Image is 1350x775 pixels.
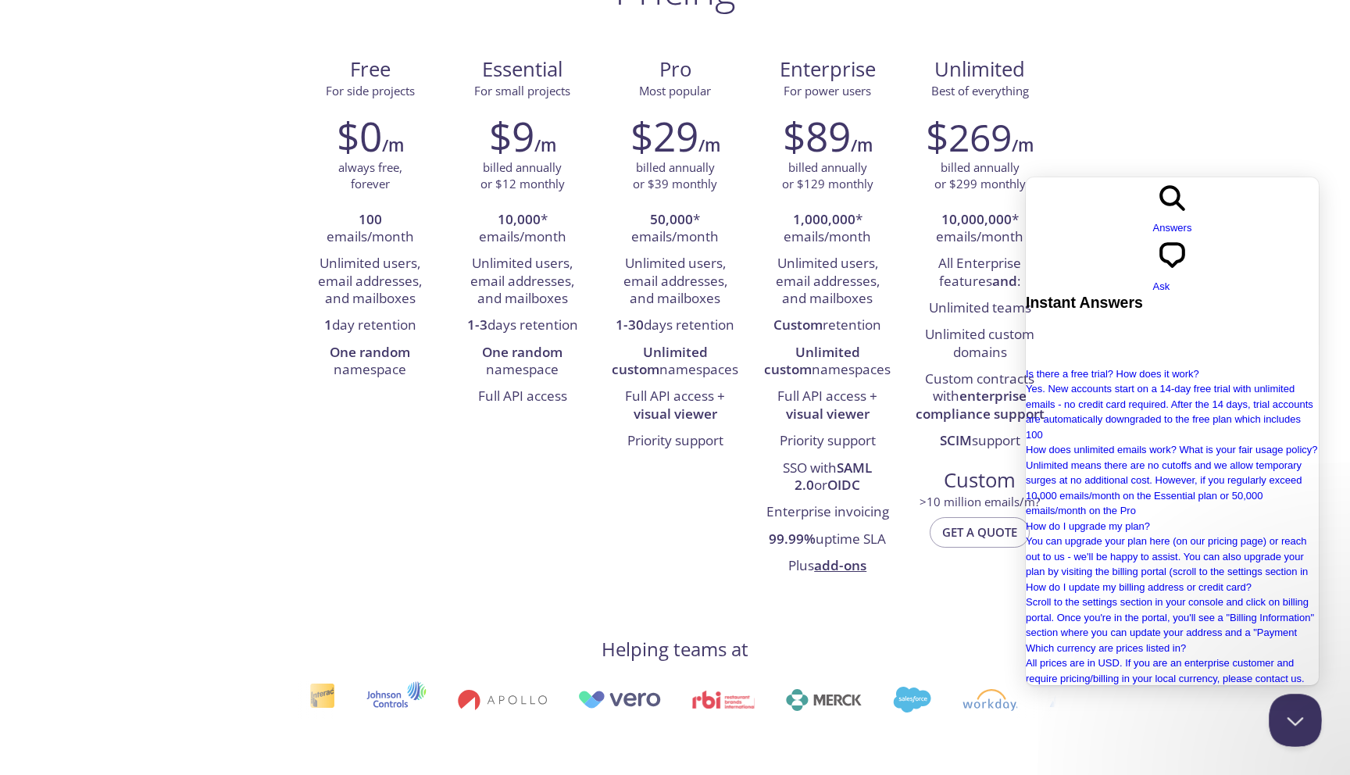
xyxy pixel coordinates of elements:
li: SSO with or [763,455,892,500]
h6: /m [382,132,404,159]
li: Unlimited users, email addresses, and mailboxes [610,251,739,312]
li: * emails/month [763,207,892,252]
span: Free [306,56,434,83]
h4: Helping teams at [602,637,748,662]
strong: 1-3 [467,316,487,334]
strong: 1,000,000 [793,210,855,228]
strong: visual viewer [786,405,870,423]
strong: Unlimited custom [764,343,860,378]
li: Full API access [458,384,587,410]
iframe: Help Scout Beacon - Live Chat, Contact Form, and Knowledge Base [1026,177,1319,685]
strong: enterprise compliance support [916,387,1045,422]
li: Priority support [763,428,892,455]
strong: 1-30 [616,316,644,334]
strong: Custom [773,316,823,334]
h6: /m [851,132,873,159]
span: Unlimited [934,55,1025,83]
li: Unlimited users, email addresses, and mailboxes [763,251,892,312]
strong: visual viewer [634,405,717,423]
iframe: Help Scout Beacon - Close [1269,694,1322,747]
span: Best of everything [931,83,1029,98]
strong: OIDC [827,476,860,494]
li: support [916,428,1045,455]
h2: $9 [489,112,534,159]
p: always free, forever [338,159,402,193]
span: Pro [611,56,738,83]
li: retention [763,312,892,339]
li: emails/month [305,207,434,252]
strong: One random [330,343,410,361]
li: * emails/month [916,207,1045,252]
li: namespaces [610,340,739,384]
span: Essential [459,56,586,83]
strong: 50,000 [650,210,693,228]
strong: SCIM [940,431,972,449]
li: days retention [610,312,739,339]
strong: SAML 2.0 [795,459,872,494]
li: Full API access + [610,384,739,428]
li: Enterprise invoicing [763,499,892,526]
span: Get a quote [942,522,1017,542]
li: Plus [763,553,892,580]
li: Unlimited custom domains [916,322,1045,366]
li: All Enterprise features : [916,251,1045,295]
span: For power users [784,83,871,98]
li: * emails/month [458,207,587,252]
h2: $29 [630,112,698,159]
img: workday [960,689,1016,711]
strong: 10,000 [498,210,541,228]
span: Most popular [639,83,711,98]
strong: 100 [359,210,382,228]
p: billed annually or $39 monthly [633,159,717,193]
h6: /m [1012,132,1034,159]
li: Full API access + [763,384,892,428]
img: apollo [455,689,545,711]
strong: 10,000,000 [941,210,1012,228]
p: billed annually or $299 monthly [934,159,1026,193]
span: Custom [916,467,1044,494]
li: * emails/month [610,207,739,252]
li: namespaces [763,340,892,384]
h2: $0 [337,112,382,159]
h6: /m [534,132,556,159]
li: day retention [305,312,434,339]
button: Get a quote [930,517,1030,547]
li: days retention [458,312,587,339]
h2: $ [926,112,1012,159]
li: namespace [458,340,587,384]
strong: Unlimited custom [612,343,708,378]
strong: 1 [324,316,332,334]
li: Unlimited teams [916,295,1045,322]
span: > 10 million emails/m? [920,494,1040,509]
p: billed annually or $12 monthly [480,159,565,193]
p: billed annually or $129 monthly [782,159,873,193]
span: 269 [948,112,1012,162]
strong: One random [482,343,562,361]
span: For small projects [474,83,570,98]
li: Unlimited users, email addresses, and mailboxes [305,251,434,312]
img: rbi [690,691,753,709]
strong: and [992,272,1017,290]
li: Unlimited users, email addresses, and mailboxes [458,251,587,312]
h2: $89 [783,112,851,159]
a: add-ons [814,556,866,574]
img: vero [576,691,659,709]
span: For side projects [326,83,415,98]
h6: /m [698,132,720,159]
img: salesforce [891,687,929,712]
span: Enterprise [764,56,891,83]
li: Priority support [610,428,739,455]
img: interac [307,683,333,716]
li: namespace [305,340,434,384]
img: johnsoncontrols [364,681,424,719]
img: merck [784,689,860,711]
li: uptime SLA [763,527,892,553]
li: Custom contracts with [916,366,1045,428]
strong: 99.99% [769,530,816,548]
